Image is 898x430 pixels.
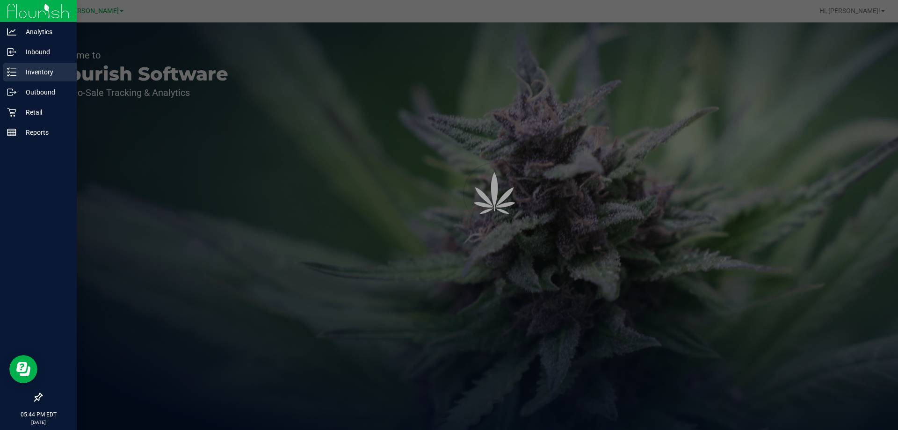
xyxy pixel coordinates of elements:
[4,419,72,426] p: [DATE]
[7,47,16,57] inline-svg: Inbound
[9,355,37,383] iframe: Resource center
[16,127,72,138] p: Reports
[4,410,72,419] p: 05:44 PM EDT
[16,26,72,37] p: Analytics
[7,27,16,36] inline-svg: Analytics
[7,87,16,97] inline-svg: Outbound
[7,128,16,137] inline-svg: Reports
[7,67,16,77] inline-svg: Inventory
[7,108,16,117] inline-svg: Retail
[16,66,72,78] p: Inventory
[16,46,72,58] p: Inbound
[16,87,72,98] p: Outbound
[16,107,72,118] p: Retail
